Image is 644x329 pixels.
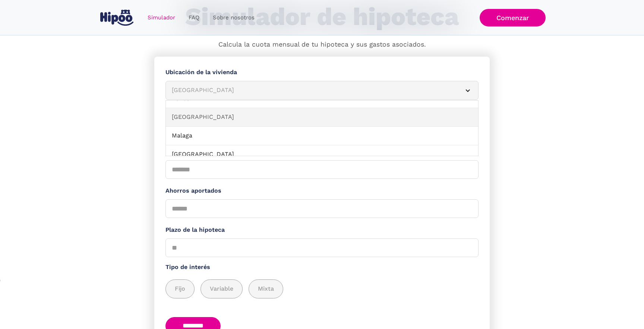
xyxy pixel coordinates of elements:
a: home [98,7,135,29]
span: Fijo [175,284,185,294]
a: Comenzar [480,9,546,26]
a: Sobre nosotros [206,10,261,25]
article: [GEOGRAPHIC_DATA] [165,81,479,100]
label: Ahorros aportados [165,186,479,196]
a: Simulador [141,10,182,25]
span: Variable [210,284,233,294]
label: Plazo de la hipoteca [165,225,479,235]
label: Ubicación de la vivienda [165,68,479,77]
nav: [GEOGRAPHIC_DATA] [165,100,479,156]
div: add_description_here [165,279,479,298]
div: [GEOGRAPHIC_DATA] [172,86,454,95]
label: Tipo de interés [165,263,479,272]
span: Mixta [258,284,274,294]
a: FAQ [182,10,206,25]
a: Malaga [166,127,478,145]
a: [GEOGRAPHIC_DATA] [166,145,478,164]
p: Calcula la cuota mensual de tu hipoteca y sus gastos asociados. [218,40,426,50]
a: [GEOGRAPHIC_DATA] [166,108,478,127]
